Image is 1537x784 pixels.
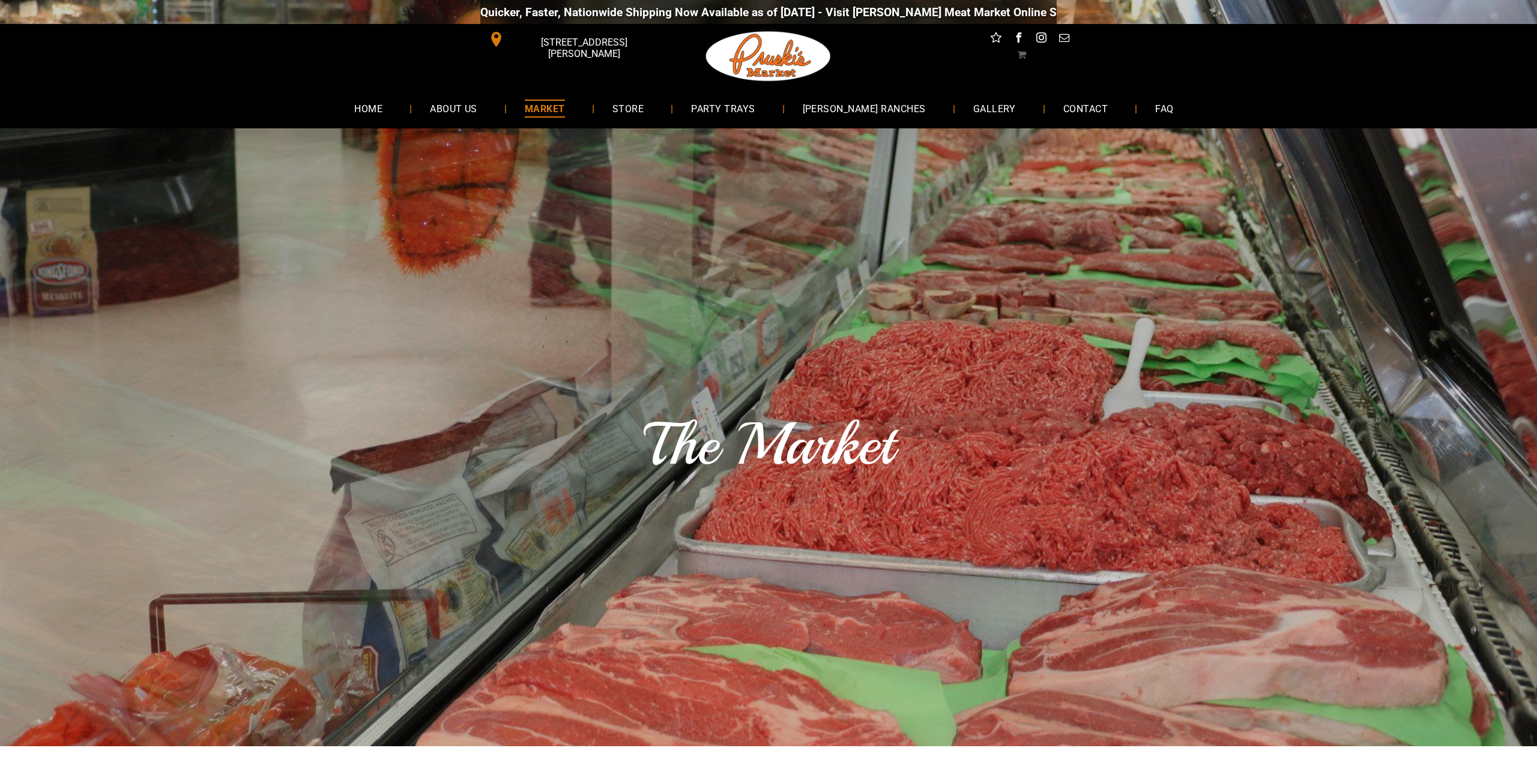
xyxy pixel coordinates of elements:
a: [STREET_ADDRESS][PERSON_NAME] [480,30,664,49]
a: CONTACT [1045,92,1126,124]
a: instagram [1034,30,1049,49]
a: MARKET [507,92,583,124]
a: [PERSON_NAME] RANCHES [785,92,944,124]
a: email [1057,30,1072,49]
img: Pruski-s+Market+HQ+Logo2-1920w.png [704,24,833,89]
a: Social network [988,30,1004,49]
a: STORE [594,92,662,124]
a: PARTY TRAYS [673,92,773,124]
a: facebook [1011,30,1027,49]
a: FAQ [1137,92,1191,124]
span: The Market [644,407,894,482]
a: ABOUT US [412,92,495,124]
span: [STREET_ADDRESS][PERSON_NAME] [507,31,662,65]
a: GALLERY [955,92,1034,124]
a: HOME [336,92,400,124]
